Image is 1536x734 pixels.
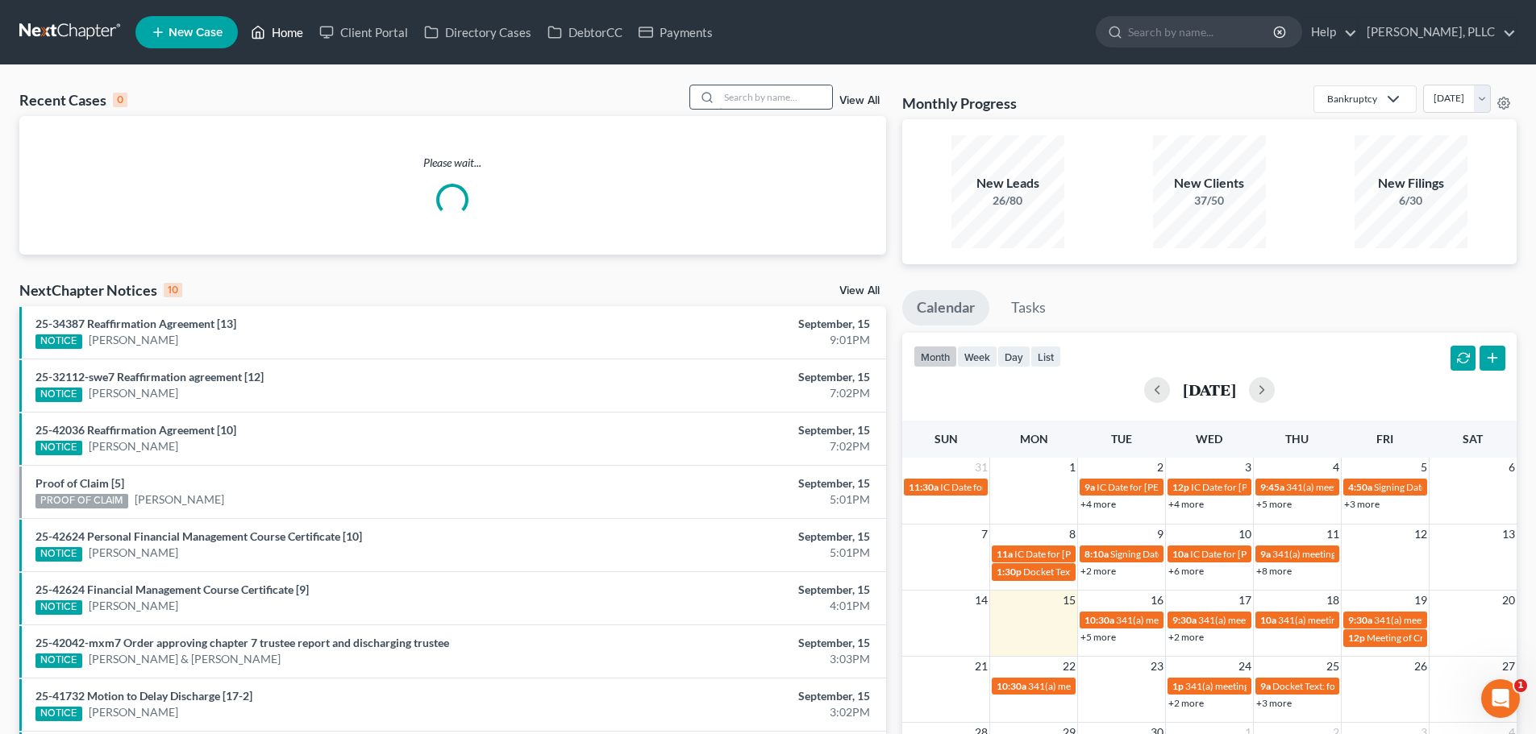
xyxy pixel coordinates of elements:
[1256,498,1292,510] a: +5 more
[602,475,870,491] div: September, 15
[997,566,1022,578] span: 1:30p
[602,582,870,598] div: September, 15
[1514,679,1527,692] span: 1
[602,369,870,385] div: September, 15
[1237,591,1253,610] span: 17
[1080,565,1116,577] a: +2 more
[1153,193,1266,209] div: 37/50
[1413,591,1429,610] span: 19
[1237,525,1253,544] span: 10
[1080,498,1116,510] a: +4 more
[914,346,957,367] button: month
[311,18,416,47] a: Client Portal
[89,385,178,401] a: [PERSON_NAME]
[1168,498,1204,510] a: +4 more
[980,525,989,544] span: 7
[1110,548,1255,560] span: Signing Date for [PERSON_NAME]
[1355,193,1467,209] div: 6/30
[89,438,178,454] a: [PERSON_NAME]
[164,283,182,297] div: 10
[602,385,870,401] div: 7:02PM
[1359,18,1516,47] a: [PERSON_NAME], PLLC
[1327,92,1377,106] div: Bankruptcy
[1413,657,1429,676] span: 26
[89,704,178,720] a: [PERSON_NAME]
[602,491,870,508] div: 5:01PM
[602,635,870,651] div: September, 15
[1355,174,1467,193] div: New Filings
[1501,591,1517,610] span: 20
[1097,481,1317,493] span: IC Date for [PERSON_NAME][GEOGRAPHIC_DATA]
[89,545,178,561] a: [PERSON_NAME]
[35,441,82,455] div: NOTICE
[602,332,870,348] div: 9:01PM
[602,651,870,667] div: 3:03PM
[1260,680,1271,692] span: 9a
[35,689,252,703] a: 25-41732 Motion to Delay Discharge [17-2]
[1020,432,1048,446] span: Mon
[909,481,939,493] span: 11:30a
[1374,614,1530,626] span: 341(a) meeting for [PERSON_NAME]
[89,651,281,667] a: [PERSON_NAME] & [PERSON_NAME]
[1172,614,1197,626] span: 9:30a
[602,422,870,438] div: September, 15
[602,688,870,704] div: September, 15
[1111,432,1132,446] span: Tue
[416,18,539,47] a: Directory Cases
[1116,614,1272,626] span: 341(a) meeting for [PERSON_NAME]
[1185,680,1263,692] span: 341(a) meeting for
[719,85,832,109] input: Search by name...
[1501,525,1517,544] span: 13
[1172,481,1189,493] span: 12p
[1286,481,1442,493] span: 341(a) meeting for [PERSON_NAME]
[997,680,1026,692] span: 10:30a
[973,657,989,676] span: 21
[1331,458,1341,477] span: 4
[135,491,224,508] a: [PERSON_NAME]
[1303,18,1357,47] a: Help
[35,600,82,615] div: NOTICE
[1014,548,1138,560] span: IC Date for [PERSON_NAME]
[1285,432,1309,446] span: Thu
[19,90,127,110] div: Recent Cases
[1084,614,1114,626] span: 10:30a
[1196,432,1222,446] span: Wed
[1191,481,1314,493] span: IC Date for [PERSON_NAME]
[89,332,178,348] a: [PERSON_NAME]
[35,636,449,649] a: 25-42042-mxm7 Order approving chapter 7 trustee report and discharging trustee
[19,280,182,300] div: NextChapter Notices
[1149,657,1165,676] span: 23
[1068,458,1077,477] span: 1
[1344,498,1380,510] a: +3 more
[35,423,236,437] a: 25-42036 Reaffirmation Agreement [10]
[1061,657,1077,676] span: 22
[839,285,880,297] a: View All
[1028,680,1269,692] span: 341(a) meeting for [PERSON_NAME] & [PERSON_NAME]
[1243,458,1253,477] span: 3
[1128,17,1276,47] input: Search by name...
[997,290,1060,326] a: Tasks
[1256,565,1292,577] a: +8 more
[1348,614,1372,626] span: 9:30a
[35,547,82,562] div: NOTICE
[35,317,236,330] a: 25-34387 Reaffirmation Agreement [13]
[1501,657,1517,676] span: 27
[1413,525,1429,544] span: 12
[1023,566,1241,578] span: Docket Text: for [PERSON_NAME] v. Good Leap LLC
[1348,481,1372,493] span: 4:50a
[1376,432,1393,446] span: Fri
[89,598,178,614] a: [PERSON_NAME]
[1190,548,1313,560] span: IC Date for [PERSON_NAME]
[602,704,870,720] div: 3:02PM
[1325,525,1341,544] span: 11
[1155,458,1165,477] span: 2
[35,370,264,384] a: 25-32112-swe7 Reaffirmation agreement [12]
[602,529,870,545] div: September, 15
[1260,548,1271,560] span: 9a
[1481,679,1520,718] iframe: Intercom live chat
[1168,697,1204,709] a: +2 more
[935,432,958,446] span: Sun
[1278,614,1434,626] span: 341(a) meeting for [PERSON_NAME]
[997,346,1030,367] button: day
[1061,591,1077,610] span: 15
